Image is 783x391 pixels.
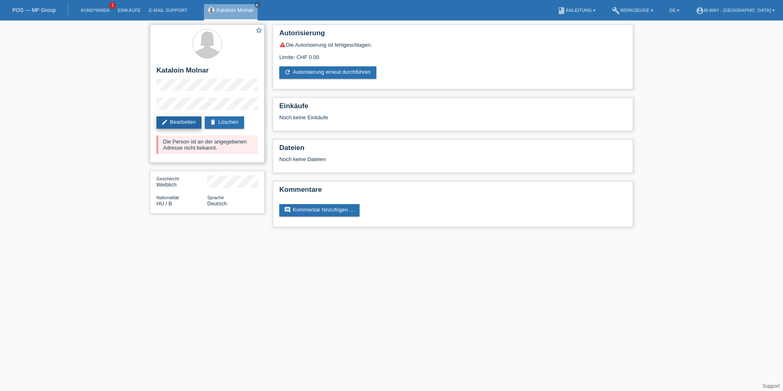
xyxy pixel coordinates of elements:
[156,200,172,207] span: Ungarn / B / 08.10.2022
[279,48,627,60] div: Limite: CHF 0.00
[279,144,627,156] h2: Dateien
[161,119,168,125] i: edit
[553,8,600,13] a: bookAnleitung ▾
[207,200,227,207] span: Deutsch
[109,2,116,9] span: 1
[156,116,201,129] a: editBearbeiten
[279,29,627,41] h2: Autorisierung
[217,7,253,13] a: Kataloin Molnar
[156,175,207,188] div: Weiblich
[156,66,258,79] h2: Kataloin Molnar
[12,7,56,13] a: POS — MF Group
[612,7,620,15] i: build
[113,8,145,13] a: Einkäufe
[284,69,291,75] i: refresh
[279,204,360,216] a: commentKommentar hinzufügen ...
[255,27,263,34] i: star_border
[255,3,259,7] i: close
[255,27,263,35] a: star_border
[77,8,113,13] a: Kund*innen
[279,156,530,162] div: Noch keine Dateien
[207,195,224,200] span: Sprache
[557,7,566,15] i: book
[156,176,179,181] span: Geschlecht
[279,41,286,48] i: warning
[692,8,779,13] a: account_circlem-way - [GEOGRAPHIC_DATA] ▾
[284,207,291,213] i: comment
[763,383,780,389] a: Support
[665,8,683,13] a: DE ▾
[156,135,258,154] div: Die Person ist an der angegebenen Adresse nicht bekannt.
[279,114,627,127] div: Noch keine Einkäufe
[145,8,192,13] a: E-Mail Support
[608,8,657,13] a: buildWerkzeuge ▾
[210,119,216,125] i: delete
[205,116,244,129] a: deleteLöschen
[279,41,627,48] div: Die Autorisierung ist fehlgeschlagen.
[279,66,376,79] a: refreshAutorisierung erneut durchführen
[156,195,179,200] span: Nationalität
[279,186,627,198] h2: Kommentare
[696,7,704,15] i: account_circle
[279,102,627,114] h2: Einkäufe
[254,2,260,8] a: close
